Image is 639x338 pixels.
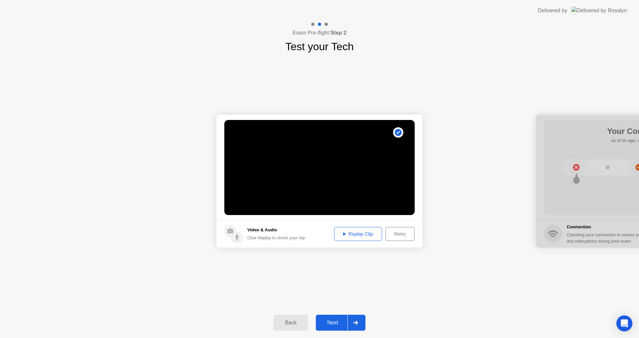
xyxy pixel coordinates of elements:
div: Delivered by [538,7,567,15]
button: Back [274,315,308,331]
div: Retry [388,231,412,237]
div: Next [318,320,347,326]
button: Retry [385,227,415,241]
h4: Exam Pre-flight: [293,29,346,37]
img: Delivered by Rosalyn [571,7,627,14]
div: Click Replay to check your clip [247,235,305,241]
h1: Test your Tech [285,39,354,55]
h5: Video & Audio [247,227,305,233]
b: Step 2 [330,30,346,36]
button: Replay Clip [334,227,382,241]
div: Open Intercom Messenger [616,315,632,331]
div: Replay Clip [336,231,380,237]
div: Back [276,320,306,326]
button: Next [316,315,365,331]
